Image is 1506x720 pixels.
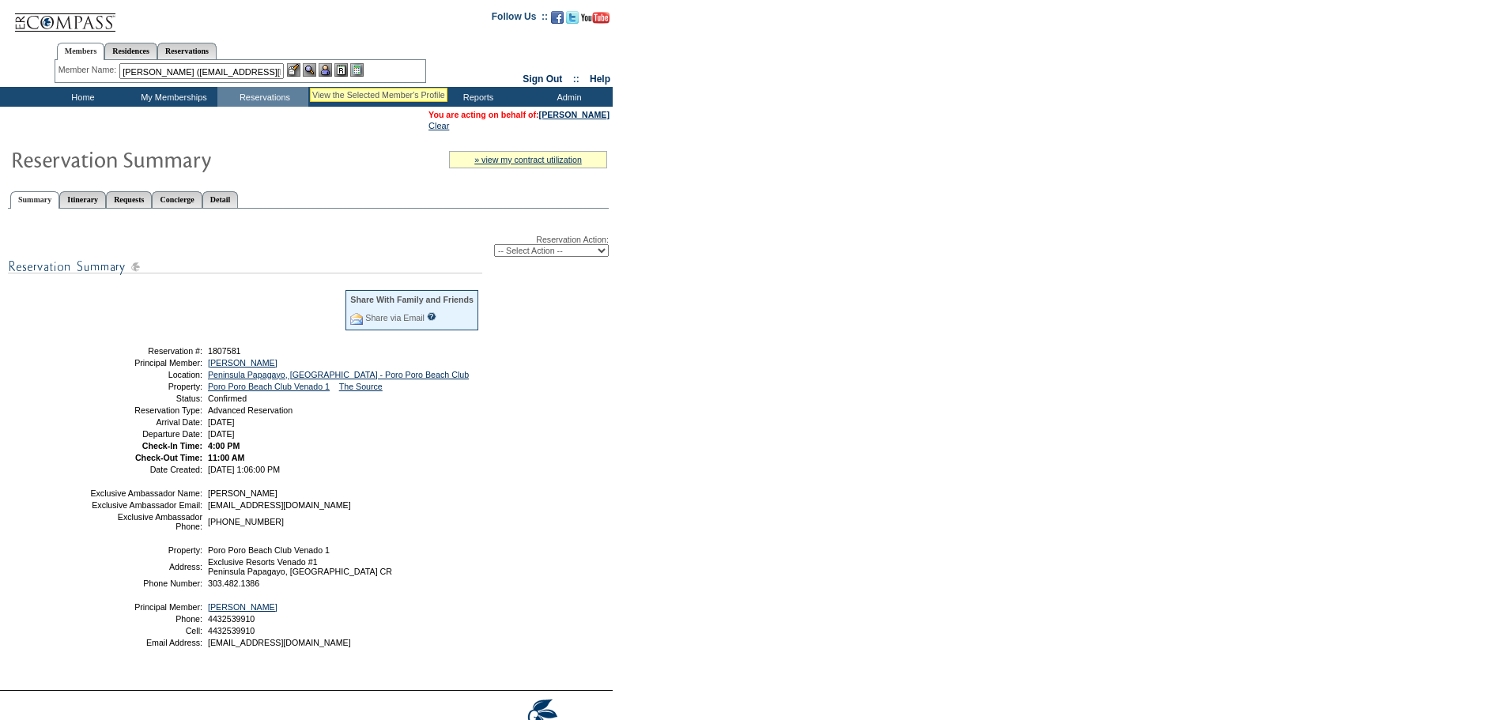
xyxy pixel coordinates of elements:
[126,87,217,107] td: My Memberships
[89,394,202,403] td: Status:
[57,43,105,60] a: Members
[208,602,277,612] a: [PERSON_NAME]
[208,626,255,635] span: 4432539910
[427,312,436,321] input: What is this?
[89,370,202,379] td: Location:
[152,191,202,208] a: Concierge
[208,638,351,647] span: [EMAIL_ADDRESS][DOMAIN_NAME]
[89,382,202,391] td: Property:
[474,155,582,164] a: » view my contract utilization
[157,43,217,59] a: Reservations
[89,614,202,624] td: Phone:
[428,121,449,130] a: Clear
[208,557,392,576] span: Exclusive Resorts Venado #1 Peninsula Papagayo, [GEOGRAPHIC_DATA] CR
[365,313,425,322] a: Share via Email
[89,488,202,498] td: Exclusive Ambassador Name:
[89,545,202,555] td: Property:
[208,417,235,427] span: [DATE]
[428,110,610,119] font: You are acting on behalf of:
[8,257,482,277] img: subTtlResSummary.gif
[308,87,431,107] td: Vacation Collection
[104,43,157,59] a: Residences
[339,382,383,391] a: The Source
[334,63,348,77] img: Reservations
[208,500,351,510] span: [EMAIL_ADDRESS][DOMAIN_NAME]
[581,12,610,24] img: Subscribe to our YouTube Channel
[350,295,474,304] div: Share With Family and Friends
[89,405,202,415] td: Reservation Type:
[431,87,522,107] td: Reports
[566,16,579,25] a: Follow us on Twitter
[581,16,610,25] a: Subscribe to our YouTube Channel
[208,614,255,624] span: 4432539910
[208,579,259,588] span: 303.482.1386
[89,626,202,635] td: Cell:
[89,500,202,510] td: Exclusive Ambassador Email:
[573,74,579,85] span: ::
[208,358,277,368] a: [PERSON_NAME]
[208,346,241,356] span: 1807581
[59,63,119,77] div: Member Name:
[208,488,277,498] span: [PERSON_NAME]
[303,63,316,77] img: View
[522,87,613,107] td: Admin
[89,579,202,588] td: Phone Number:
[208,453,244,462] span: 11:00 AM
[539,110,610,119] a: [PERSON_NAME]
[142,441,202,450] strong: Check-In Time:
[208,465,280,474] span: [DATE] 1:06:00 PM
[89,346,202,356] td: Reservation #:
[208,441,240,450] span: 4:00 PM
[208,545,330,555] span: Poro Poro Beach Club Venado 1
[89,638,202,647] td: Email Address:
[135,453,202,462] strong: Check-Out Time:
[319,63,332,77] img: Impersonate
[36,87,126,107] td: Home
[590,74,610,85] a: Help
[208,370,469,379] a: Peninsula Papagayo, [GEOGRAPHIC_DATA] - Poro Poro Beach Club
[89,512,202,531] td: Exclusive Ambassador Phone:
[523,74,562,85] a: Sign Out
[10,191,59,209] a: Summary
[106,191,152,208] a: Requests
[89,429,202,439] td: Departure Date:
[208,429,235,439] span: [DATE]
[8,235,609,257] div: Reservation Action:
[208,517,284,526] span: [PHONE_NUMBER]
[89,417,202,427] td: Arrival Date:
[89,557,202,576] td: Address:
[208,394,247,403] span: Confirmed
[208,382,330,391] a: Poro Poro Beach Club Venado 1
[59,191,106,208] a: Itinerary
[217,87,308,107] td: Reservations
[202,191,239,208] a: Detail
[350,63,364,77] img: b_calculator.gif
[492,9,548,28] td: Follow Us ::
[89,465,202,474] td: Date Created:
[551,16,564,25] a: Become our fan on Facebook
[312,90,445,100] div: View the Selected Member's Profile
[89,358,202,368] td: Principal Member:
[89,602,202,612] td: Principal Member:
[10,143,326,175] img: Reservaton Summary
[551,11,564,24] img: Become our fan on Facebook
[566,11,579,24] img: Follow us on Twitter
[208,405,293,415] span: Advanced Reservation
[287,63,300,77] img: b_edit.gif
